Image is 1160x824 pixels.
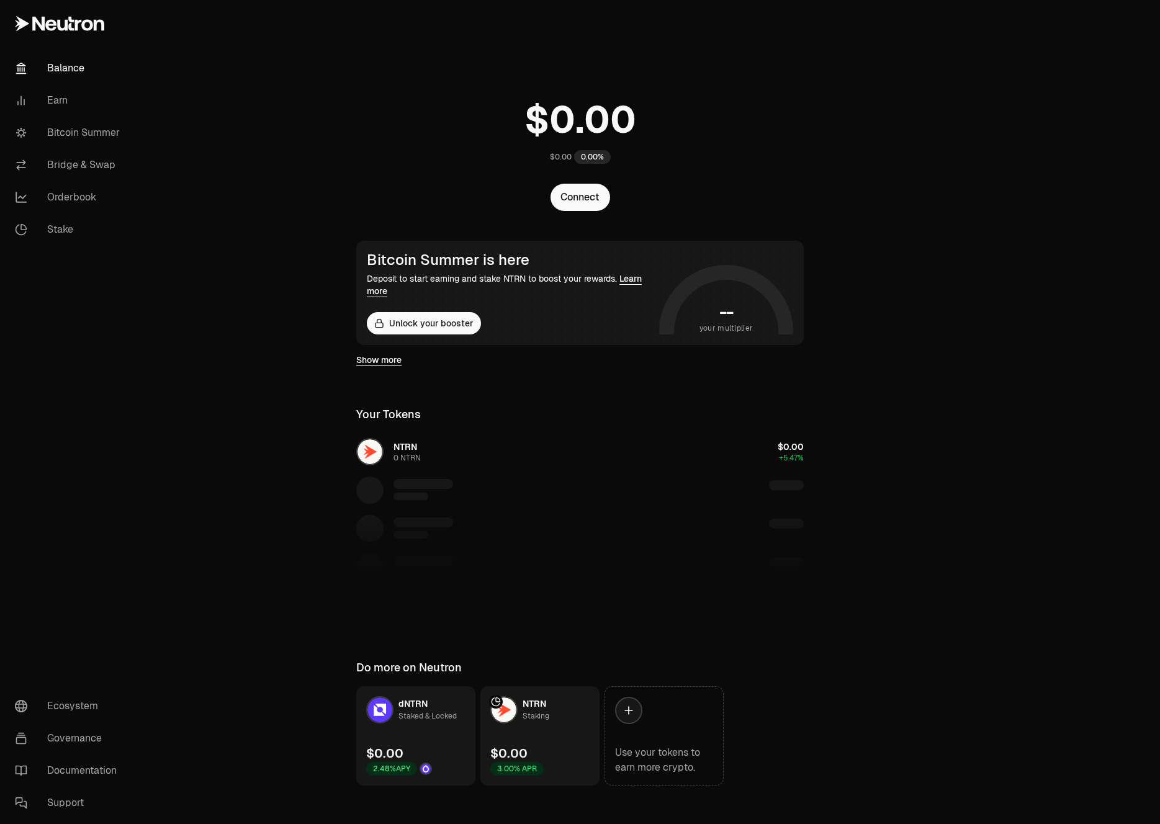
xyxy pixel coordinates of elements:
h1: -- [719,302,734,322]
a: Balance [5,52,134,84]
a: Documentation [5,755,134,787]
a: Earn [5,84,134,117]
div: 3.00% APR [490,762,544,776]
a: Ecosystem [5,690,134,722]
img: dNTRN Logo [367,697,392,722]
button: Unlock your booster [367,312,481,334]
a: NTRN LogoNTRNStaking$0.003.00% APR [480,686,600,786]
div: 0.00% [574,150,611,164]
a: Bridge & Swap [5,149,134,181]
div: $0.00 [490,745,528,762]
a: Stake [5,213,134,246]
a: Show more [356,354,402,366]
a: Use your tokens to earn more crypto. [605,686,724,786]
span: dNTRN [398,698,428,709]
button: Connect [551,184,610,211]
a: Bitcoin Summer [5,117,134,149]
span: NTRN [523,698,546,709]
a: Orderbook [5,181,134,213]
div: Bitcoin Summer is here [367,251,654,269]
div: Your Tokens [356,406,421,423]
div: Staking [523,710,549,722]
div: Do more on Neutron [356,659,462,676]
div: 2.48% APY [366,762,417,776]
div: Staked & Locked [398,710,457,722]
span: your multiplier [699,322,753,334]
a: Support [5,787,134,819]
a: dNTRN LogodNTRNStaked & Locked$0.002.48%APYDrop [356,686,475,786]
img: Drop [421,764,431,774]
div: $0.00 [550,152,572,162]
div: Use your tokens to earn more crypto. [615,745,713,775]
a: Governance [5,722,134,755]
img: NTRN Logo [492,697,516,722]
div: $0.00 [366,745,403,762]
div: Deposit to start earning and stake NTRN to boost your rewards. [367,272,654,297]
